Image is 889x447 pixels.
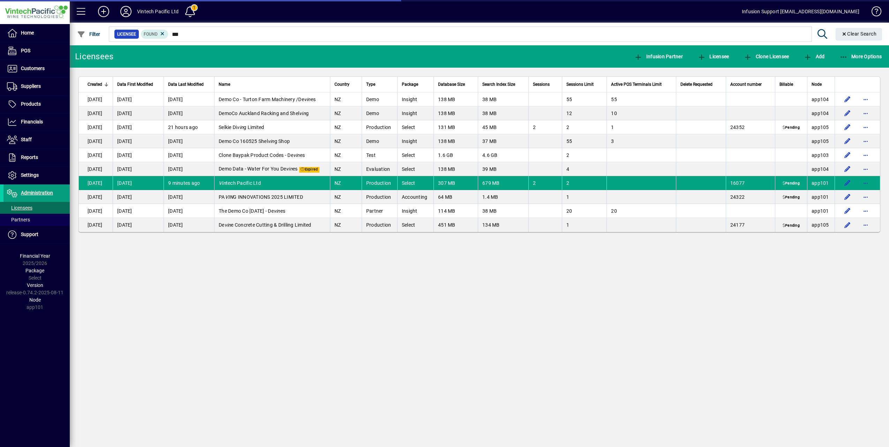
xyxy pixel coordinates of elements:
[299,167,319,173] span: Expired
[362,204,397,218] td: Partner
[330,204,362,218] td: NZ
[842,177,853,189] button: Edit
[478,134,528,148] td: 37 MB
[562,162,607,176] td: 4
[478,162,528,176] td: 39 MB
[164,92,214,106] td: [DATE]
[698,54,729,59] span: Licensee
[842,136,853,147] button: Edit
[21,101,41,107] span: Products
[75,28,102,40] button: Filter
[812,138,829,144] span: app105.prod.infusionbusinesssoftware.com
[842,191,853,203] button: Edit
[482,81,524,88] div: Search Index Size
[21,154,38,160] span: Reports
[225,222,231,228] em: vin
[860,219,871,230] button: More options
[330,218,362,232] td: NZ
[3,60,70,77] a: Customers
[79,148,113,162] td: [DATE]
[330,176,362,190] td: NZ
[330,92,362,106] td: NZ
[219,166,297,172] span: Demo Data - Water For You De es
[21,66,45,71] span: Customers
[812,81,822,88] span: Node
[79,120,113,134] td: [DATE]
[304,97,311,102] em: vin
[27,282,43,288] span: Version
[117,81,153,88] span: Data First Modified
[219,152,305,158] span: Clone Baypak Product Codes - De es
[21,30,34,36] span: Home
[168,81,204,88] span: Data Last Modified
[860,177,871,189] button: More options
[219,138,290,144] span: Demo Co 160525 Shel g Shop
[812,124,829,130] span: app105.prod.infusionbusinesssoftware.com
[168,81,210,88] div: Data Last Modified
[836,28,882,40] button: Clear
[802,50,826,63] button: Add
[3,131,70,149] a: Staff
[812,152,829,158] span: app103.prod.infusionbusinesssoftware.com
[362,92,397,106] td: Demo
[20,253,50,259] span: Financial Year
[219,124,264,130] span: Selkie Di g Limited
[562,204,607,218] td: 20
[434,204,478,218] td: 114 MB
[164,190,214,204] td: [DATE]
[362,120,397,134] td: Production
[117,81,159,88] div: Data First Modified
[113,92,164,106] td: [DATE]
[113,120,164,134] td: [DATE]
[397,106,434,120] td: Insight
[860,108,871,119] button: More options
[330,120,362,134] td: NZ
[528,176,562,190] td: 2
[117,31,136,38] span: Licensee
[434,120,478,134] td: 131 MB
[25,268,44,273] span: Package
[779,81,793,88] span: Billable
[334,81,357,88] div: Country
[79,204,113,218] td: [DATE]
[397,148,434,162] td: Select
[842,122,853,133] button: Edit
[680,81,713,88] span: Delete Requested
[397,92,434,106] td: Insight
[607,106,676,120] td: 10
[88,81,102,88] span: Created
[397,134,434,148] td: Insight
[730,81,762,88] span: Account number
[478,204,528,218] td: 38 MB
[29,297,41,303] span: Node
[3,24,70,42] a: Home
[562,134,607,148] td: 55
[362,106,397,120] td: Demo
[362,148,397,162] td: Test
[478,176,528,190] td: 679 MB
[860,150,871,161] button: More options
[838,50,884,63] button: More Options
[528,120,562,134] td: 2
[219,180,261,186] span: tech Pacific Ltd
[79,92,113,106] td: [DATE]
[562,92,607,106] td: 55
[562,190,607,204] td: 1
[842,94,853,105] button: Edit
[781,223,801,228] span: Pending
[268,138,274,144] em: vin
[219,97,316,102] span: Demo Co - Turton Farm Machinery /De es
[726,218,775,232] td: 24177
[860,136,871,147] button: More options
[533,81,558,88] div: Sessions
[219,81,230,88] span: Name
[79,162,113,176] td: [DATE]
[744,54,789,59] span: Clone Licensee
[434,148,478,162] td: 1.6 GB
[478,190,528,204] td: 1.4 MB
[293,152,300,158] em: vin
[3,214,70,226] a: Partners
[434,176,478,190] td: 307 MB
[330,106,362,120] td: NZ
[607,134,676,148] td: 3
